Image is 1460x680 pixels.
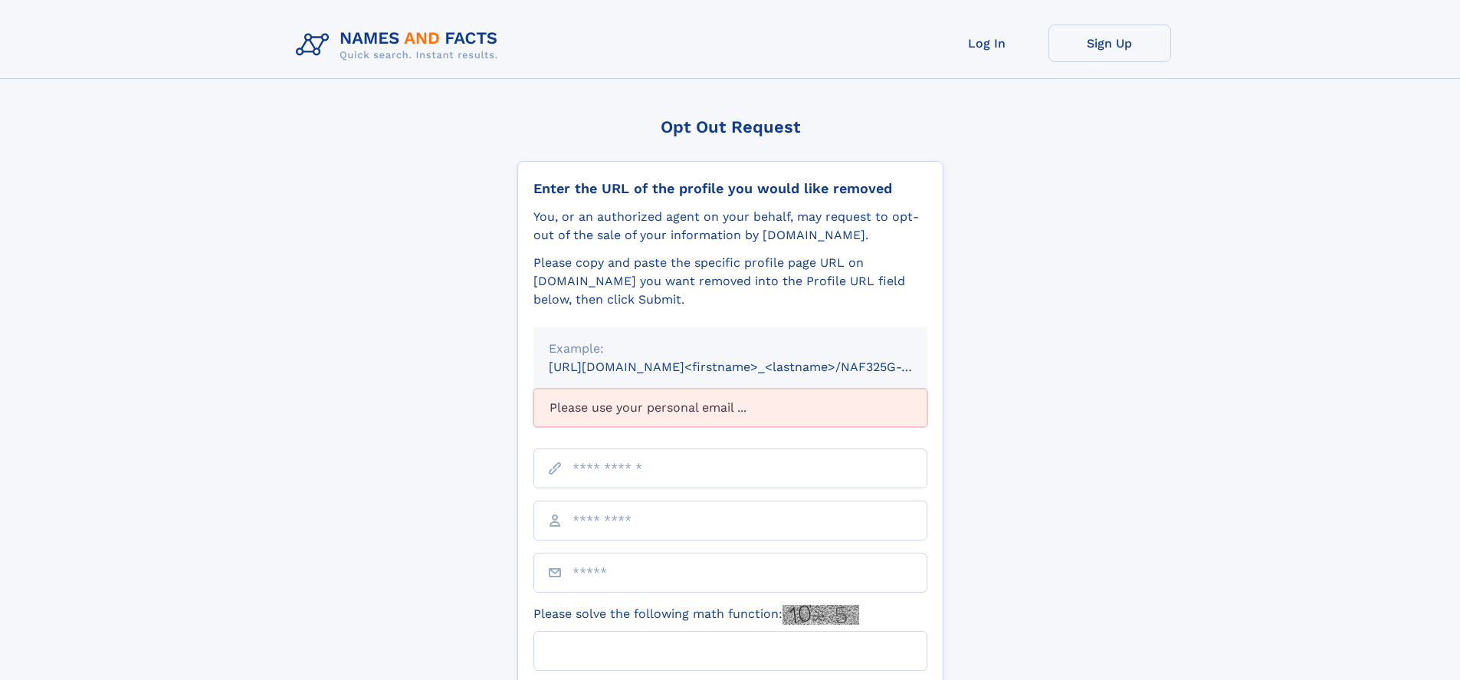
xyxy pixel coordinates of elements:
div: Example: [549,340,912,358]
img: Logo Names and Facts [290,25,510,66]
div: Opt Out Request [517,117,943,136]
a: Log In [926,25,1048,62]
div: You, or an authorized agent on your behalf, may request to opt-out of the sale of your informatio... [533,208,927,245]
small: [URL][DOMAIN_NAME]<firstname>_<lastname>/NAF325G-xxxxxxxx [549,360,956,374]
div: Please copy and paste the specific profile page URL on [DOMAIN_NAME] you want removed into the Pr... [533,254,927,309]
div: Enter the URL of the profile you would like removed [533,180,927,197]
div: Please use your personal email ... [533,389,927,427]
label: Please solve the following math function: [533,605,859,625]
a: Sign Up [1048,25,1171,62]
